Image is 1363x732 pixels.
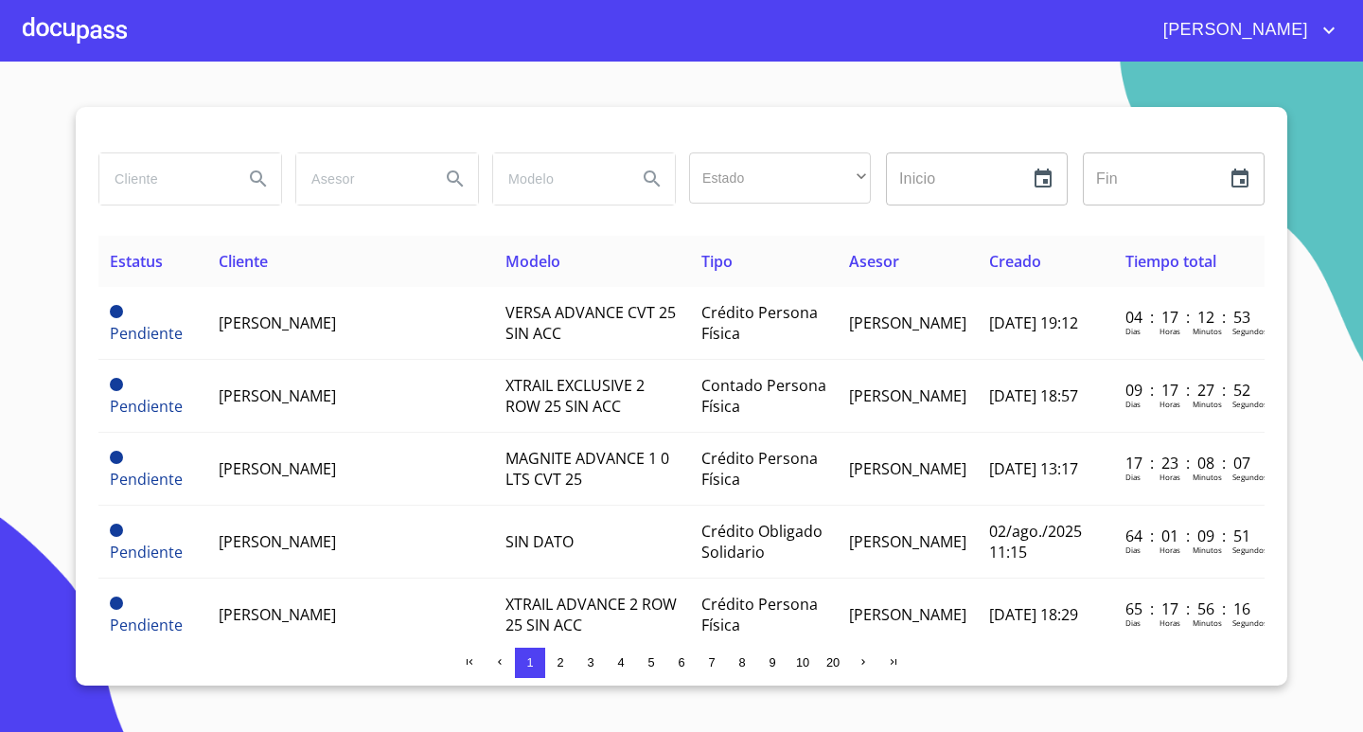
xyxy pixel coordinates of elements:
p: Segundos [1232,545,1267,555]
span: Crédito Obligado Solidario [701,521,823,562]
p: 09 : 17 : 27 : 52 [1125,380,1253,401]
p: Dias [1125,399,1141,409]
span: Pendiente [110,305,123,318]
button: 2 [545,648,575,678]
p: Segundos [1232,472,1267,482]
span: Cliente [219,251,268,272]
p: Horas [1159,399,1180,409]
span: [PERSON_NAME] [849,458,966,479]
p: 17 : 23 : 08 : 07 [1125,453,1253,473]
span: 6 [678,655,684,670]
p: Dias [1125,617,1141,628]
span: 8 [738,655,745,670]
span: [PERSON_NAME] [849,312,966,333]
input: search [296,153,425,205]
span: Pendiente [110,542,183,562]
p: Dias [1125,545,1141,555]
span: Modelo [505,251,560,272]
button: 8 [727,648,757,678]
p: 65 : 17 : 56 : 16 [1125,598,1253,619]
button: 3 [575,648,606,678]
span: Pendiente [110,451,123,464]
p: Horas [1159,545,1180,555]
p: 04 : 17 : 12 : 53 [1125,307,1253,328]
button: 6 [666,648,697,678]
p: Minutos [1193,617,1222,628]
span: [DATE] 18:29 [989,604,1078,625]
span: 10 [796,655,809,670]
span: [DATE] 18:57 [989,385,1078,406]
span: [PERSON_NAME] [849,604,966,625]
p: Minutos [1193,545,1222,555]
span: [PERSON_NAME] [219,458,336,479]
span: MAGNITE ADVANCE 1 0 LTS CVT 25 [505,448,669,490]
p: Segundos [1232,399,1267,409]
span: Estatus [110,251,163,272]
p: Segundos [1232,617,1267,628]
span: [PERSON_NAME] [219,531,336,552]
span: Tiempo total [1125,251,1216,272]
span: 4 [617,655,624,670]
span: Tipo [701,251,733,272]
span: Pendiente [110,597,123,610]
span: Pendiente [110,323,183,344]
span: [PERSON_NAME] [219,604,336,625]
span: Pendiente [110,469,183,490]
button: 9 [757,648,788,678]
span: Creado [989,251,1041,272]
span: Pendiente [110,396,183,417]
span: Crédito Persona Física [701,448,818,490]
p: Horas [1159,617,1180,628]
span: 2 [557,655,563,670]
span: [PERSON_NAME] [849,531,966,552]
span: Asesor [849,251,899,272]
span: Contado Persona Física [701,375,826,417]
p: Segundos [1232,326,1267,336]
button: 5 [636,648,666,678]
button: 1 [515,648,545,678]
button: account of current user [1149,15,1340,45]
button: 4 [606,648,636,678]
button: 7 [697,648,727,678]
p: Minutos [1193,326,1222,336]
button: Search [236,156,281,202]
span: 7 [708,655,715,670]
p: 64 : 01 : 09 : 51 [1125,526,1253,546]
input: search [99,153,228,205]
span: [PERSON_NAME] [849,385,966,406]
span: [PERSON_NAME] [1149,15,1318,45]
button: Search [433,156,478,202]
span: 5 [647,655,654,670]
p: Minutos [1193,472,1222,482]
button: 10 [788,648,818,678]
button: 20 [818,648,848,678]
span: SIN DATO [505,531,574,552]
span: 20 [826,655,840,670]
span: Crédito Persona Física [701,302,818,344]
span: 3 [587,655,593,670]
button: Search [629,156,675,202]
p: Minutos [1193,399,1222,409]
span: [DATE] 19:12 [989,312,1078,333]
span: VERSA ADVANCE CVT 25 SIN ACC [505,302,676,344]
p: Dias [1125,326,1141,336]
span: 1 [526,655,533,670]
span: Crédito Persona Física [701,594,818,635]
p: Horas [1159,472,1180,482]
span: 9 [769,655,775,670]
span: [PERSON_NAME] [219,312,336,333]
span: Pendiente [110,524,123,537]
span: 02/ago./2025 11:15 [989,521,1082,562]
div: ​ [689,152,871,204]
span: XTRAIL EXCLUSIVE 2 ROW 25 SIN ACC [505,375,645,417]
span: Pendiente [110,378,123,391]
span: Pendiente [110,615,183,635]
p: Dias [1125,472,1141,482]
p: Horas [1159,326,1180,336]
span: XTRAIL ADVANCE 2 ROW 25 SIN ACC [505,594,677,635]
input: search [493,153,622,205]
span: [PERSON_NAME] [219,385,336,406]
span: [DATE] 13:17 [989,458,1078,479]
